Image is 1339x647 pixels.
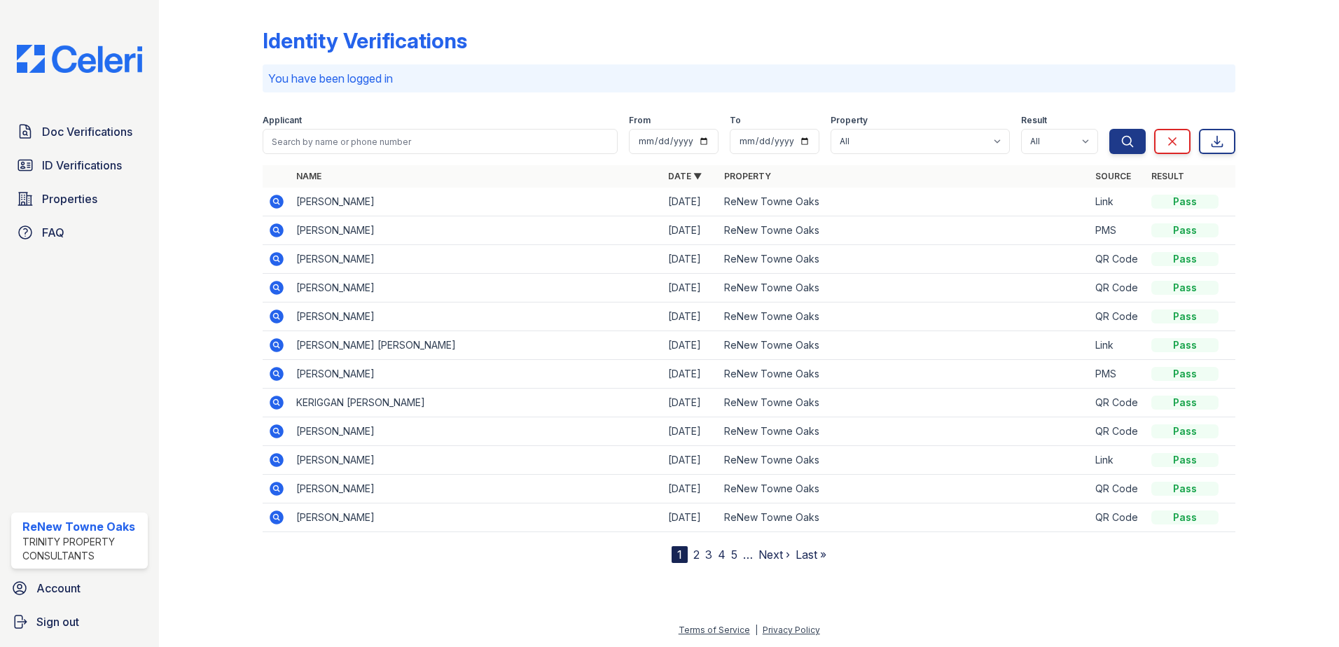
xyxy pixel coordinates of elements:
[1090,274,1146,302] td: QR Code
[268,70,1230,87] p: You have been logged in
[1090,446,1146,475] td: Link
[1151,396,1219,410] div: Pass
[6,45,153,73] img: CE_Logo_Blue-a8612792a0a2168367f1c8372b55b34899dd931a85d93a1a3d3e32e68fde9ad4.png
[719,245,1090,274] td: ReNew Towne Oaks
[662,446,719,475] td: [DATE]
[718,548,726,562] a: 4
[662,475,719,503] td: [DATE]
[743,546,753,563] span: …
[629,115,651,126] label: From
[724,171,771,181] a: Property
[796,548,826,562] a: Last »
[42,123,132,140] span: Doc Verifications
[719,302,1090,331] td: ReNew Towne Oaks
[719,446,1090,475] td: ReNew Towne Oaks
[1151,453,1219,467] div: Pass
[6,608,153,636] a: Sign out
[758,548,790,562] a: Next ›
[662,245,719,274] td: [DATE]
[668,171,702,181] a: Date ▼
[662,417,719,446] td: [DATE]
[1151,510,1219,524] div: Pass
[291,245,662,274] td: [PERSON_NAME]
[22,518,142,535] div: ReNew Towne Oaks
[1090,503,1146,532] td: QR Code
[291,389,662,417] td: KERIGGAN [PERSON_NAME]
[719,417,1090,446] td: ReNew Towne Oaks
[662,331,719,360] td: [DATE]
[1090,360,1146,389] td: PMS
[719,503,1090,532] td: ReNew Towne Oaks
[731,548,737,562] a: 5
[291,503,662,532] td: [PERSON_NAME]
[693,548,700,562] a: 2
[263,115,302,126] label: Applicant
[719,216,1090,245] td: ReNew Towne Oaks
[42,224,64,241] span: FAQ
[662,188,719,216] td: [DATE]
[291,446,662,475] td: [PERSON_NAME]
[263,28,467,53] div: Identity Verifications
[1151,223,1219,237] div: Pass
[719,274,1090,302] td: ReNew Towne Oaks
[662,503,719,532] td: [DATE]
[1151,252,1219,266] div: Pass
[291,475,662,503] td: [PERSON_NAME]
[672,546,688,563] div: 1
[679,625,750,635] a: Terms of Service
[763,625,820,635] a: Privacy Policy
[1151,171,1184,181] a: Result
[11,218,148,246] a: FAQ
[11,118,148,146] a: Doc Verifications
[662,216,719,245] td: [DATE]
[11,151,148,179] a: ID Verifications
[1090,389,1146,417] td: QR Code
[1090,331,1146,360] td: Link
[291,274,662,302] td: [PERSON_NAME]
[662,302,719,331] td: [DATE]
[296,171,321,181] a: Name
[662,274,719,302] td: [DATE]
[1151,309,1219,323] div: Pass
[291,417,662,446] td: [PERSON_NAME]
[1021,115,1047,126] label: Result
[291,188,662,216] td: [PERSON_NAME]
[831,115,868,126] label: Property
[291,302,662,331] td: [PERSON_NAME]
[42,157,122,174] span: ID Verifications
[719,475,1090,503] td: ReNew Towne Oaks
[662,360,719,389] td: [DATE]
[719,360,1090,389] td: ReNew Towne Oaks
[730,115,741,126] label: To
[1151,482,1219,496] div: Pass
[291,331,662,360] td: [PERSON_NAME] [PERSON_NAME]
[263,129,618,154] input: Search by name or phone number
[662,389,719,417] td: [DATE]
[11,185,148,213] a: Properties
[1151,281,1219,295] div: Pass
[1090,216,1146,245] td: PMS
[1090,475,1146,503] td: QR Code
[1090,245,1146,274] td: QR Code
[36,613,79,630] span: Sign out
[719,389,1090,417] td: ReNew Towne Oaks
[1151,195,1219,209] div: Pass
[1090,417,1146,446] td: QR Code
[22,535,142,563] div: Trinity Property Consultants
[1151,424,1219,438] div: Pass
[291,360,662,389] td: [PERSON_NAME]
[6,574,153,602] a: Account
[719,188,1090,216] td: ReNew Towne Oaks
[1090,302,1146,331] td: QR Code
[1151,367,1219,381] div: Pass
[705,548,712,562] a: 3
[36,580,81,597] span: Account
[1090,188,1146,216] td: Link
[755,625,758,635] div: |
[1151,338,1219,352] div: Pass
[42,190,97,207] span: Properties
[719,331,1090,360] td: ReNew Towne Oaks
[1095,171,1131,181] a: Source
[291,216,662,245] td: [PERSON_NAME]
